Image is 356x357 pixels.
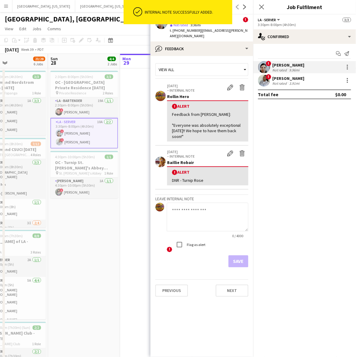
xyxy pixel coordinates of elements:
[50,80,118,90] h3: OC - [GEOGRAPHIC_DATA] Private Residence [DATE]
[17,25,29,33] a: Edit
[335,91,346,97] div: $0.00
[253,29,356,44] div: Confirmed
[167,88,224,93] p: – INTERNAL NOTE
[50,97,118,118] app-card-role: LA - Bartender19A1/12:30pm-8:00pm (5h30m)![PERSON_NAME]
[273,68,288,72] div: Not rated
[50,59,58,66] span: 28
[60,138,64,142] span: !
[75,0,138,12] button: [GEOGRAPHIC_DATA], [US_STATE]
[266,61,271,66] span: !
[32,342,41,346] span: 1 Role
[2,25,16,33] a: View
[258,91,279,97] div: Total fee
[273,62,305,68] div: [PERSON_NAME]
[5,47,19,53] div: [DATE]
[108,57,116,61] span: 4/4
[172,103,244,109] div: Alert
[59,171,102,175] span: St. [PERSON_NAME]'s Abbey
[50,118,118,149] app-card-role: LA - Server10A2/23:30pm-8:00pm (4h30m)![PERSON_NAME]![PERSON_NAME]
[150,41,253,56] div: Feedback
[258,18,276,22] span: LA - Server
[32,91,41,95] span: 1 Role
[55,155,95,159] span: 4:30pm-10:00pm (5h30m)
[159,67,174,72] span: View all
[34,62,45,66] div: 6 Jobs
[155,285,188,297] button: Previous
[167,149,224,154] p: [DATE]
[47,26,61,31] span: Comms
[167,247,172,252] span: !
[5,26,13,31] span: View
[33,234,41,238] span: 8/8
[186,243,206,247] label: Flag as alert
[31,152,41,157] span: 4 Roles
[33,74,41,79] span: 3/3
[288,68,301,72] div: 9.96mi
[167,94,248,99] div: Rollin Hero
[266,74,271,80] span: !
[31,250,41,254] span: 3 Roles
[31,142,41,146] span: 7/12
[288,81,301,86] div: 3.91mi
[60,188,63,192] span: !
[167,84,224,88] p: [DATE]
[30,25,44,33] a: Jobs
[37,47,44,52] div: PDT
[258,18,281,22] button: LA - Server
[20,47,35,52] span: Week 39
[5,15,143,24] h1: [GEOGRAPHIC_DATA], [GEOGRAPHIC_DATA]
[145,9,230,15] div: Internal note successfully added.
[33,326,41,330] span: 2/2
[155,196,248,201] h3: Leave internal note
[167,154,224,159] p: – INTERNAL NOTE
[167,160,248,165] div: Baillie Robair
[55,74,93,79] span: 2:30pm-8:00pm (5h30m)
[108,62,117,66] div: 2 Jobs
[45,25,63,33] a: Comms
[105,171,113,175] span: 1 Role
[123,56,131,61] span: Mon
[105,155,113,159] span: 1/1
[253,3,356,11] h3: Job Fulfilment
[172,112,244,139] div: Feedback from [PERSON_NAME]: "Everyone was absolutely exceptional [DATE]!! We hope to have them b...
[122,59,131,66] span: 29
[273,76,305,81] div: [PERSON_NAME]
[172,169,244,175] div: Alert
[19,26,26,31] span: Edit
[216,285,248,297] button: Next
[50,160,118,171] h3: OC - Turnip St. [PERSON_NAME]'s Abbey [DATE]
[50,178,118,198] app-card-role: [PERSON_NAME]1A1/14:30pm-10:00pm (5h30m)![PERSON_NAME]
[172,170,177,175] span: !
[105,74,113,79] span: 3/3
[50,56,58,61] span: Sun
[170,28,248,38] span: | [EMAIL_ADDRESS][PERSON_NAME][DOMAIN_NAME]
[243,17,248,22] span: !
[50,71,118,149] app-job-card: 2:30pm-8:00pm (5h30m)3/3OC - [GEOGRAPHIC_DATA] Private Residence [DATE] Private Residence2 RolesL...
[60,108,63,112] span: !
[273,81,288,86] div: Not rated
[258,22,351,27] div: 3:30pm-8:00pm (4h30m)
[50,151,118,198] app-job-card: 4:30pm-10:00pm (5h30m)1/1OC - Turnip St. [PERSON_NAME]'s Abbey [DATE] St. [PERSON_NAME]'s Abbey1 ...
[60,129,64,133] span: !
[227,234,248,238] span: 0 / 4000
[170,28,201,33] span: t. [PHONE_NUMBER]
[33,57,45,61] span: 23/28
[172,178,244,183] div: DNR - Turnip Rose
[343,18,351,22] span: 3/3
[12,0,75,12] button: [GEOGRAPHIC_DATA], [US_STATE]
[172,104,177,109] span: !
[32,26,41,31] span: Jobs
[59,91,86,95] span: Private Residence
[103,91,113,95] span: 2 Roles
